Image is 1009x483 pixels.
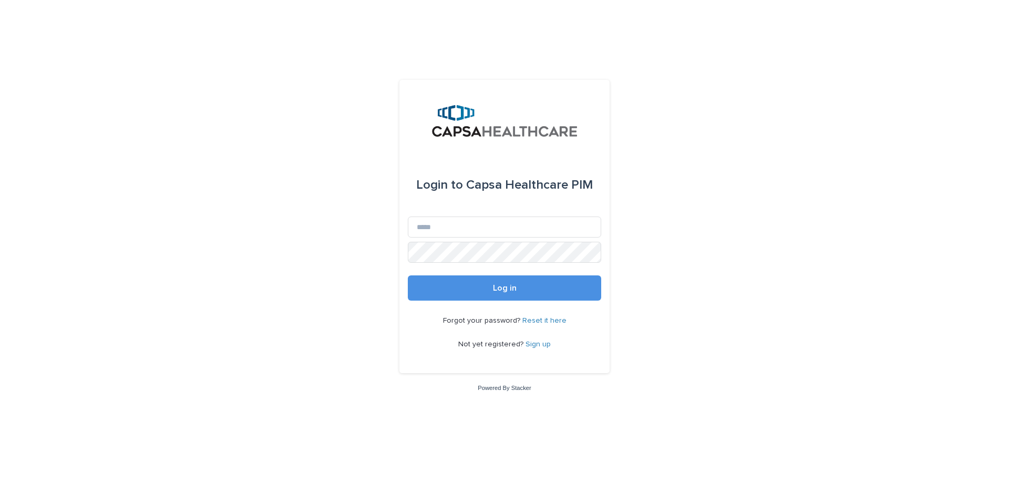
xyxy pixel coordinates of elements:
span: Forgot your password? [443,317,522,324]
img: B5p4sRfuTuC72oLToeu7 [432,105,578,137]
a: Reset it here [522,317,567,324]
span: Login to [416,179,463,191]
a: Powered By Stacker [478,385,531,391]
span: Not yet registered? [458,341,526,348]
button: Log in [408,275,601,301]
span: Log in [493,284,517,292]
a: Sign up [526,341,551,348]
div: Capsa Healthcare PIM [416,170,593,200]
